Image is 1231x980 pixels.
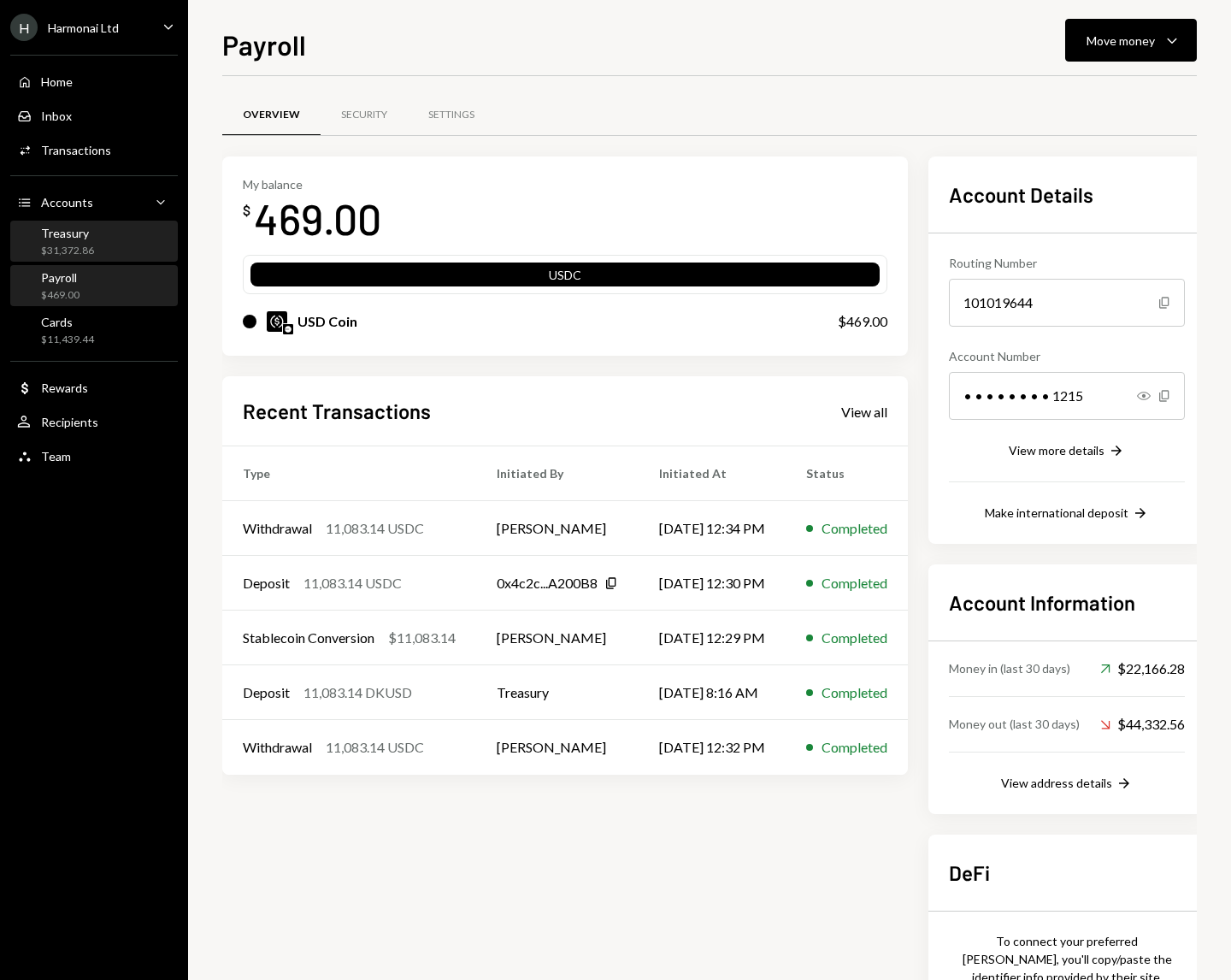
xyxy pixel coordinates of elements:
div: Withdrawal [243,737,312,758]
div: View more details [1009,443,1104,458]
a: Recipients [10,406,178,437]
div: $ [243,202,250,219]
a: Accounts [10,186,178,217]
div: Home [41,74,73,89]
div: Deposit [243,682,290,703]
div: $11,083.14 [388,628,456,648]
div: Accounts [41,195,93,210]
td: [PERSON_NAME] [476,720,639,775]
div: Cards [41,315,94,329]
div: Completed [822,518,887,539]
div: $22,166.28 [1100,658,1185,679]
div: Completed [822,628,887,648]
a: Team [10,440,178,471]
div: Completed [822,682,887,703]
a: Rewards [10,372,178,403]
h1: Payroll [222,27,306,62]
div: $469.00 [838,311,887,332]
td: [DATE] 8:16 AM [639,665,786,720]
div: Transactions [41,143,111,157]
div: USDC [250,266,880,290]
h2: Recent Transactions [243,397,431,425]
div: Overview [243,108,300,122]
div: Make international deposit [985,505,1128,520]
div: $469.00 [41,288,80,303]
td: [DATE] 12:34 PM [639,501,786,556]
div: • • • • • • • • 1215 [949,372,1185,420]
h2: Account Details [949,180,1185,209]
div: View address details [1001,776,1112,790]
img: USDC [267,311,287,332]
a: Cards$11,439.44 [10,310,178,351]
div: $11,439.44 [41,333,94,347]
div: USD Coin [297,311,357,332]
img: base-mainnet [283,324,293,334]
div: Treasury [41,226,94,240]
div: $44,332.56 [1100,714,1185,735]
th: Status [786,446,908,501]
td: [DATE] 12:30 PM [639,556,786,611]
td: [DATE] 12:29 PM [639,611,786,665]
button: View address details [1001,775,1133,794]
a: Inbox [10,100,178,131]
div: 11,083.14 USDC [326,518,424,539]
div: Payroll [41,270,80,285]
div: Money in (last 30 days) [949,659,1070,677]
a: Settings [408,93,495,137]
div: 11,083.14 DKUSD [303,682,412,703]
div: Security [341,108,387,122]
div: Deposit [243,573,290,593]
a: View all [841,402,887,421]
div: Harmonai Ltd [48,21,119,35]
div: H [10,14,38,41]
td: Treasury [476,665,639,720]
a: Overview [222,93,321,137]
div: Move money [1087,32,1155,50]
div: 11,083.14 USDC [326,737,424,758]
button: Move money [1065,19,1197,62]
td: [DATE] 12:32 PM [639,720,786,775]
button: View more details [1009,442,1125,461]
div: Completed [822,737,887,758]
td: [PERSON_NAME] [476,611,639,665]
div: Inbox [41,109,72,123]
th: Initiated At [639,446,786,501]
div: My balance [243,177,381,192]
div: Routing Number [949,254,1185,272]
div: Money out (last 30 days) [949,715,1080,733]
div: 11,083.14 USDC [303,573,402,593]
a: Payroll$469.00 [10,265,178,306]
div: Stablecoin Conversion [243,628,374,648]
div: Account Number [949,347,1185,365]
div: Settings [428,108,474,122]
div: $31,372.86 [41,244,94,258]
div: Rewards [41,381,88,395]
div: View all [841,404,887,421]
div: 0x4c2c...A200B8 [497,573,598,593]
a: Security [321,93,408,137]
a: Treasury$31,372.86 [10,221,178,262]
div: 469.00 [254,192,381,245]
h2: Account Information [949,588,1185,617]
div: Completed [822,573,887,593]
div: Team [41,449,71,463]
th: Type [222,446,476,501]
div: Recipients [41,415,98,429]
td: [PERSON_NAME] [476,501,639,556]
button: Make international deposit [985,505,1149,523]
a: Home [10,66,178,97]
div: Withdrawal [243,518,312,539]
h2: DeFi [949,859,1185,887]
a: Transactions [10,134,178,165]
div: 101019644 [949,279,1185,327]
th: Initiated By [476,446,639,501]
